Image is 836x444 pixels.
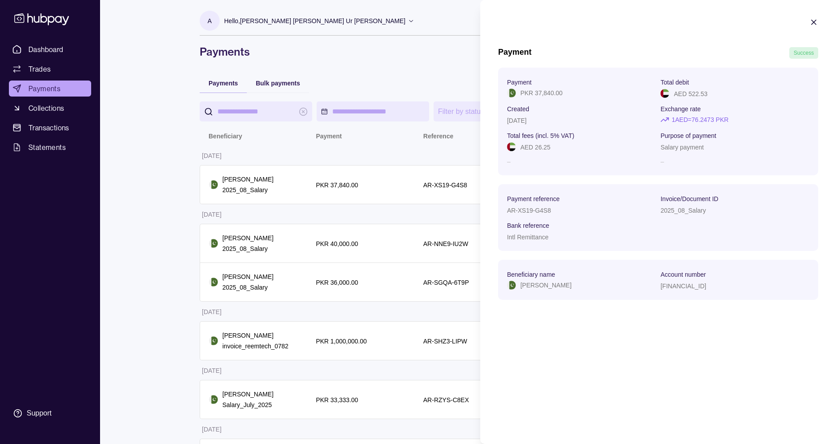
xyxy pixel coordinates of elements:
[507,222,549,229] p: Bank reference
[507,271,555,278] p: Beneficiary name
[507,281,516,290] img: pk
[674,90,707,97] p: AED 522.53
[520,280,571,290] p: [PERSON_NAME]
[507,117,527,124] p: [DATE]
[507,79,531,86] p: Payment
[498,47,531,59] h1: Payment
[660,283,706,290] p: [FINANCIAL_ID]
[507,89,516,97] img: pk
[660,132,716,139] p: Purpose of payment
[794,50,814,56] span: Success
[507,234,548,241] p: Intl Remittance
[507,142,516,151] img: ae
[660,157,809,166] p: –
[660,105,700,113] p: Exchange rate
[660,207,706,214] p: 2025_08_Salary
[660,195,718,202] p: Invoice/Document ID
[507,157,656,166] p: –
[660,79,689,86] p: Total debit
[660,144,703,151] p: Salary payment
[507,132,574,139] p: Total fees (incl. 5% VAT)
[671,115,728,125] p: 1 AED = 76.2473 PKR
[660,271,706,278] p: Account number
[660,89,669,98] img: ae
[507,207,551,214] p: AR-XS19-G4S8
[520,88,563,98] p: PKR 37,840.00
[507,195,559,202] p: Payment reference
[520,144,551,151] p: AED 26.25
[507,105,529,113] p: Created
